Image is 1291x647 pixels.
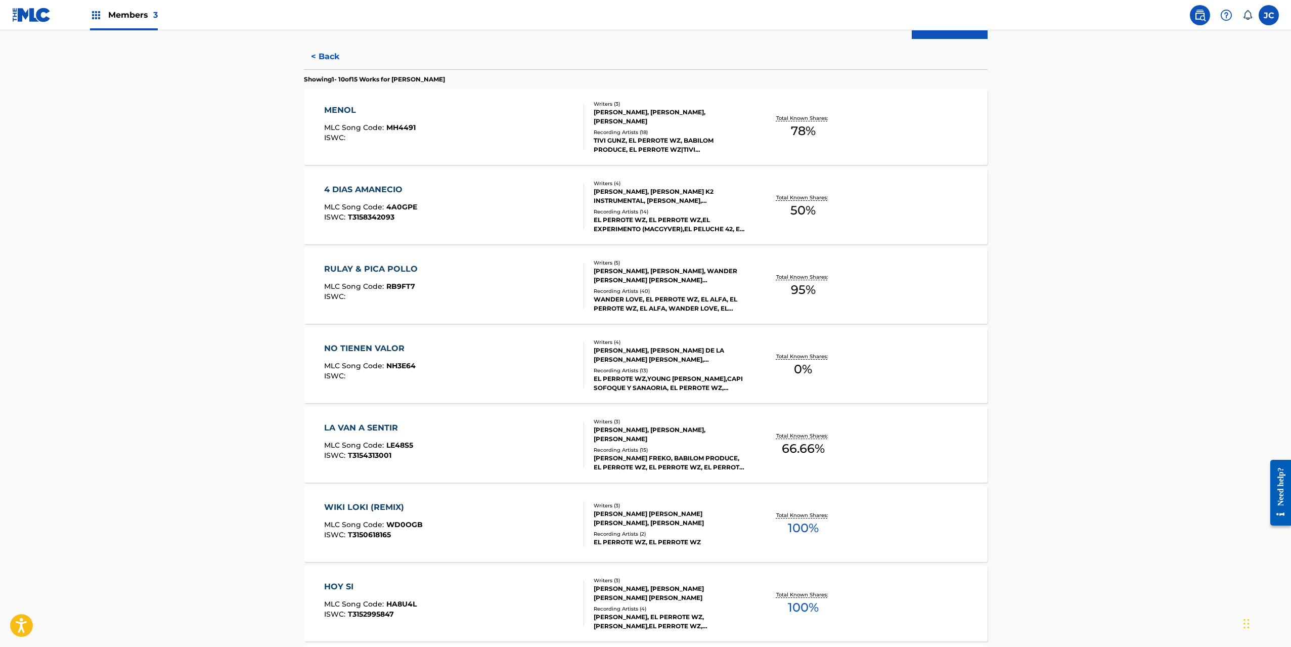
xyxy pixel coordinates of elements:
[782,440,825,458] span: 66.66 %
[594,367,746,374] div: Recording Artists ( 13 )
[304,327,988,403] a: NO TIENEN VALORMLC Song Code:NH3E64ISWC:Writers (4)[PERSON_NAME], [PERSON_NAME] DE LA [PERSON_NAM...
[1263,452,1291,534] iframe: Resource Center
[324,422,413,434] div: LA VAN A SENTIR
[324,202,386,211] span: MLC Song Code :
[304,168,988,244] a: 4 DIAS AMANECIOMLC Song Code:4A0GPEISWC:T3158342093Writers (4)[PERSON_NAME], [PERSON_NAME] K2 INS...
[324,292,348,301] span: ISWC :
[324,501,423,513] div: WIKI LOKI (REMIX)
[12,8,51,22] img: MLC Logo
[1243,609,1250,639] div: Drag
[594,338,746,346] div: Writers ( 4 )
[324,581,417,593] div: HOY SI
[304,44,365,69] button: < Back
[594,374,746,393] div: EL PERROTE WZ,YOUNG [PERSON_NAME],CAPI SOFOQUE Y SANAORIA, EL PERROTE WZ, YOUNG [PERSON_NAME], CA...
[386,123,416,132] span: MH4491
[348,530,391,539] span: T3150618165
[788,598,819,617] span: 100 %
[324,212,348,222] span: ISWC :
[594,454,746,472] div: [PERSON_NAME] FREKO, BABILOM PRODUCE, EL PERROTE WZ, EL PERROTE WZ, EL PERROTE WZ,[PERSON_NAME] F...
[324,123,386,132] span: MLC Song Code :
[324,342,416,355] div: NO TIENEN VALOR
[324,133,348,142] span: ISWC :
[348,212,394,222] span: T3158342093
[1259,5,1279,25] div: User Menu
[776,194,830,201] p: Total Known Shares:
[594,584,746,602] div: [PERSON_NAME], [PERSON_NAME] [PERSON_NAME] [PERSON_NAME]
[304,407,988,483] a: LA VAN A SENTIRMLC Song Code:LE48S5ISWC:T3154313001Writers (3)[PERSON_NAME], [PERSON_NAME], [PERS...
[594,100,746,108] div: Writers ( 3 )
[1240,598,1291,647] iframe: Chat Widget
[304,566,988,641] a: HOY SIMLC Song Code:HA8U4LISWC:T3152995847Writers (3)[PERSON_NAME], [PERSON_NAME] [PERSON_NAME] [...
[324,599,386,609] span: MLC Song Code :
[324,184,417,196] div: 4 DIAS AMANECIO
[594,287,746,295] div: Recording Artists ( 40 )
[594,502,746,509] div: Writers ( 3 )
[386,361,416,370] span: NH3E64
[776,273,830,281] p: Total Known Shares:
[594,215,746,234] div: EL PERROTE WZ, EL PERROTE WZ,EL EXPERIMENTO (MACGYVER),EL PELUCHE 42, EL EXPERIMENTO (MACGYVER), ...
[324,520,386,529] span: MLC Song Code :
[386,441,413,450] span: LE48S5
[324,530,348,539] span: ISWC :
[594,577,746,584] div: Writers ( 3 )
[324,451,348,460] span: ISWC :
[594,509,746,528] div: [PERSON_NAME] [PERSON_NAME] [PERSON_NAME], [PERSON_NAME]
[776,511,830,519] p: Total Known Shares:
[594,128,746,136] div: Recording Artists ( 18 )
[594,446,746,454] div: Recording Artists ( 15 )
[1194,9,1206,21] img: search
[790,201,816,220] span: 50 %
[324,361,386,370] span: MLC Song Code :
[304,486,988,562] a: WIKI LOKI (REMIX)MLC Song Code:WD0OGBISWC:T3150618165Writers (3)[PERSON_NAME] [PERSON_NAME] [PERS...
[594,108,746,126] div: [PERSON_NAME], [PERSON_NAME], [PERSON_NAME]
[594,605,746,613] div: Recording Artists ( 4 )
[324,441,386,450] span: MLC Song Code :
[1242,10,1253,20] div: Notifications
[1190,5,1210,25] a: Public Search
[1220,9,1232,21] img: help
[304,89,988,165] a: MENOLMLC Song Code:MH4491ISWC:Writers (3)[PERSON_NAME], [PERSON_NAME], [PERSON_NAME]Recording Art...
[594,530,746,538] div: Recording Artists ( 2 )
[594,180,746,187] div: Writers ( 4 )
[776,591,830,598] p: Total Known Shares:
[594,136,746,154] div: TIVI GUNZ, EL PERROTE WZ, BABILOM PRODUCE, EL PERROTE WZ|TIVI GUNZ|BABILOM PRODUCE, BABILOM PRODU...
[594,208,746,215] div: Recording Artists ( 14 )
[791,122,816,140] span: 78 %
[386,202,417,211] span: 4A0GPE
[324,371,348,380] span: ISWC :
[153,10,158,20] span: 3
[594,259,746,267] div: Writers ( 5 )
[791,281,816,299] span: 95 %
[776,353,830,360] p: Total Known Shares:
[386,282,415,291] span: RB9FT7
[1216,5,1236,25] div: Help
[324,282,386,291] span: MLC Song Code :
[594,425,746,444] div: [PERSON_NAME], [PERSON_NAME], [PERSON_NAME]
[324,263,423,275] div: RULAY & PICA POLLO
[594,418,746,425] div: Writers ( 3 )
[594,346,746,364] div: [PERSON_NAME], [PERSON_NAME] DE LA [PERSON_NAME] [PERSON_NAME], [PERSON_NAME]
[324,610,348,619] span: ISWC :
[348,610,394,619] span: T3152995847
[788,519,819,537] span: 100 %
[594,613,746,631] div: [PERSON_NAME], EL PERROTE WZ, [PERSON_NAME],EL PERROTE WZ, [PERSON_NAME]|EL PERROTE WZ
[304,75,445,84] p: Showing 1 - 10 of 15 Works for [PERSON_NAME]
[90,9,102,21] img: Top Rightsholders
[594,295,746,313] div: WANDER LOVE, EL PERROTE WZ, EL ALFA, EL PERROTE WZ, EL ALFA, WANDER LOVE, EL ALFA,EL PERROTE WZ,W...
[594,187,746,205] div: [PERSON_NAME], [PERSON_NAME] K2 INSTRUMENTAL, [PERSON_NAME], [PERSON_NAME]
[386,599,417,609] span: HA8U4L
[794,360,812,378] span: 0 %
[324,104,416,116] div: MENOL
[594,267,746,285] div: [PERSON_NAME], [PERSON_NAME], WANDER [PERSON_NAME] [PERSON_NAME] [PERSON_NAME], [PERSON_NAME]
[776,432,830,440] p: Total Known Shares:
[304,248,988,324] a: RULAY & PICA POLLOMLC Song Code:RB9FT7ISWC:Writers (5)[PERSON_NAME], [PERSON_NAME], WANDER [PERSO...
[594,538,746,547] div: EL PERROTE WZ, EL PERROTE WZ
[386,520,423,529] span: WD0OGB
[108,9,158,21] span: Members
[348,451,391,460] span: T3154313001
[776,114,830,122] p: Total Known Shares:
